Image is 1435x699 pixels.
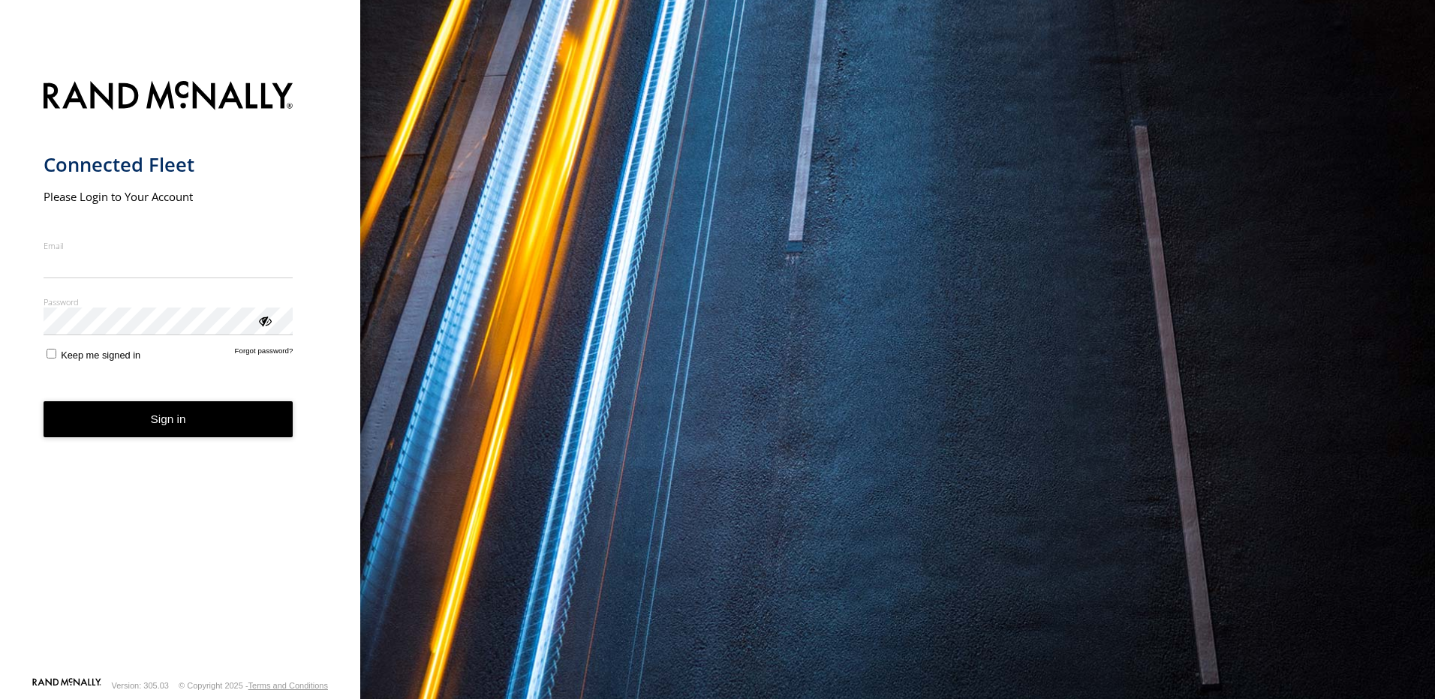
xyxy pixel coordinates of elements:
img: Rand McNally [44,78,293,116]
h1: Connected Fleet [44,152,293,177]
div: © Copyright 2025 - [179,681,328,690]
span: Keep me signed in [61,349,140,361]
button: Sign in [44,401,293,438]
input: Keep me signed in [47,349,56,358]
a: Forgot password? [235,346,293,361]
label: Email [44,240,293,251]
form: main [44,72,317,676]
div: ViewPassword [257,313,272,328]
a: Terms and Conditions [248,681,328,690]
div: Version: 305.03 [112,681,169,690]
a: Visit our Website [32,678,101,693]
h2: Please Login to Your Account [44,189,293,204]
label: Password [44,296,293,307]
